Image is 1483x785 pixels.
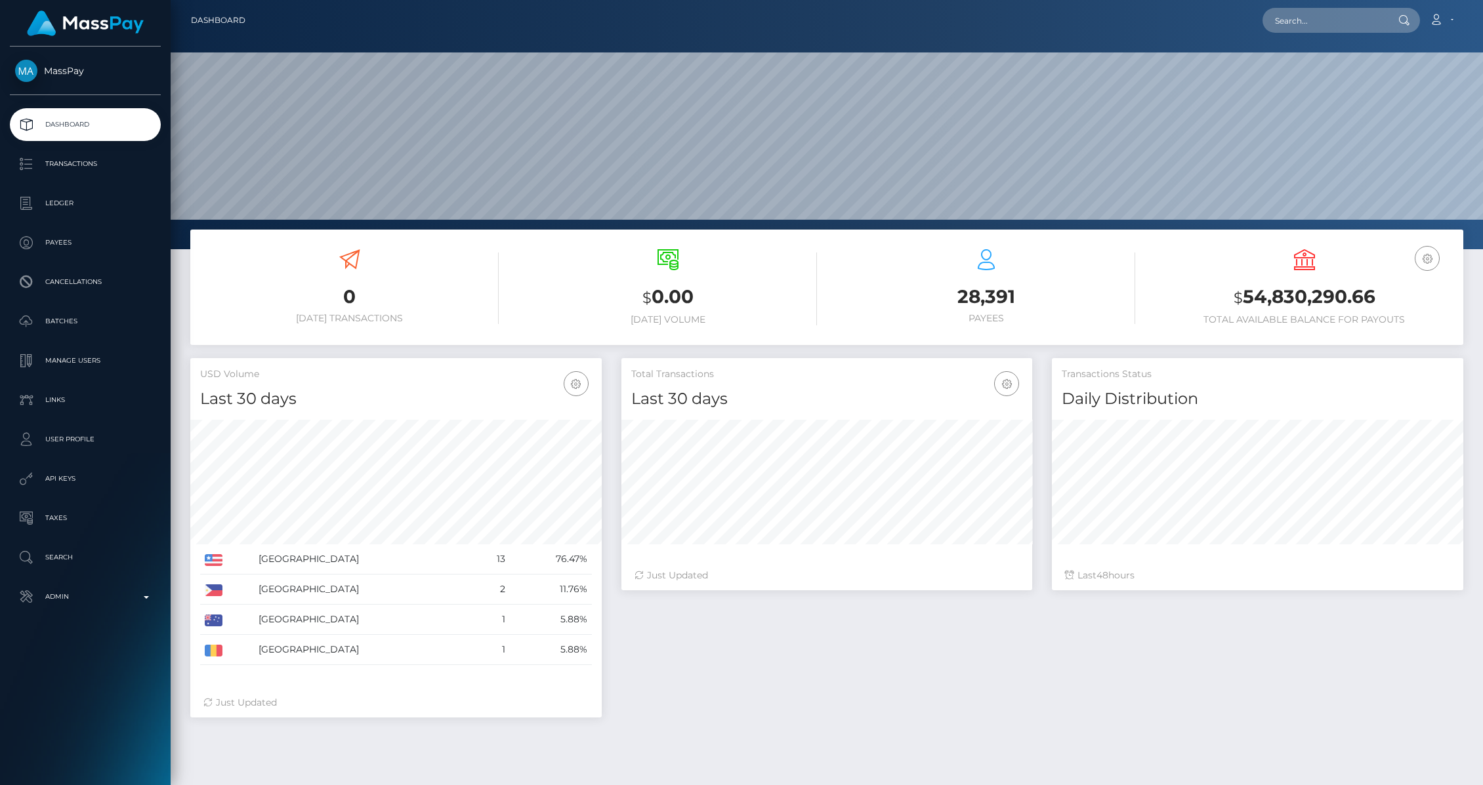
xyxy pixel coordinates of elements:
[10,541,161,574] a: Search
[254,605,474,635] td: [GEOGRAPHIC_DATA]
[1062,368,1453,381] h5: Transactions Status
[15,508,156,528] p: Taxes
[631,368,1023,381] h5: Total Transactions
[635,569,1020,582] div: Just Updated
[10,384,161,416] a: Links
[474,544,510,574] td: 13
[10,65,161,77] span: MassPay
[200,388,592,411] h4: Last 30 days
[1065,569,1450,582] div: Last hours
[642,289,652,307] small: $
[205,554,222,566] img: US.png
[10,344,161,377] a: Manage Users
[10,502,161,534] a: Taxes
[15,193,156,213] p: Ledger
[254,635,474,665] td: [GEOGRAPHIC_DATA]
[15,115,156,134] p: Dashboard
[1234,289,1243,307] small: $
[10,148,161,180] a: Transactions
[10,305,161,338] a: Batches
[474,605,510,635] td: 1
[1062,388,1453,411] h4: Daily Distribution
[15,390,156,410] p: Links
[510,605,592,635] td: 5.88%
[631,388,1023,411] h4: Last 30 days
[10,462,161,495] a: API Keys
[205,584,222,596] img: PH.png
[15,312,156,331] p: Batches
[200,313,499,324] h6: [DATE] Transactions
[837,313,1135,324] h6: Payees
[205,614,222,626] img: AU.png
[1263,8,1386,33] input: Search...
[15,548,156,567] p: Search
[15,351,156,371] p: Manage Users
[27,10,144,36] img: MassPay Logo
[203,696,589,710] div: Just Updated
[10,108,161,141] a: Dashboard
[15,60,37,82] img: MassPay
[10,266,161,298] a: Cancellations
[510,635,592,665] td: 5.88%
[1155,314,1453,325] h6: Total Available Balance for Payouts
[254,574,474,605] td: [GEOGRAPHIC_DATA]
[10,423,161,456] a: User Profile
[205,645,222,656] img: RO.png
[15,469,156,489] p: API Keys
[15,154,156,174] p: Transactions
[191,7,245,34] a: Dashboard
[10,226,161,259] a: Payees
[837,284,1135,310] h3: 28,391
[474,635,510,665] td: 1
[200,284,499,310] h3: 0
[10,580,161,613] a: Admin
[10,187,161,220] a: Ledger
[474,574,510,605] td: 2
[15,233,156,252] p: Payees
[1097,569,1108,581] span: 48
[518,314,817,325] h6: [DATE] Volume
[15,272,156,292] p: Cancellations
[510,544,592,574] td: 76.47%
[15,587,156,607] p: Admin
[1155,284,1453,311] h3: 54,830,290.66
[510,574,592,605] td: 11.76%
[200,368,592,381] h5: USD Volume
[254,544,474,574] td: [GEOGRAPHIC_DATA]
[518,284,817,311] h3: 0.00
[15,430,156,449] p: User Profile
